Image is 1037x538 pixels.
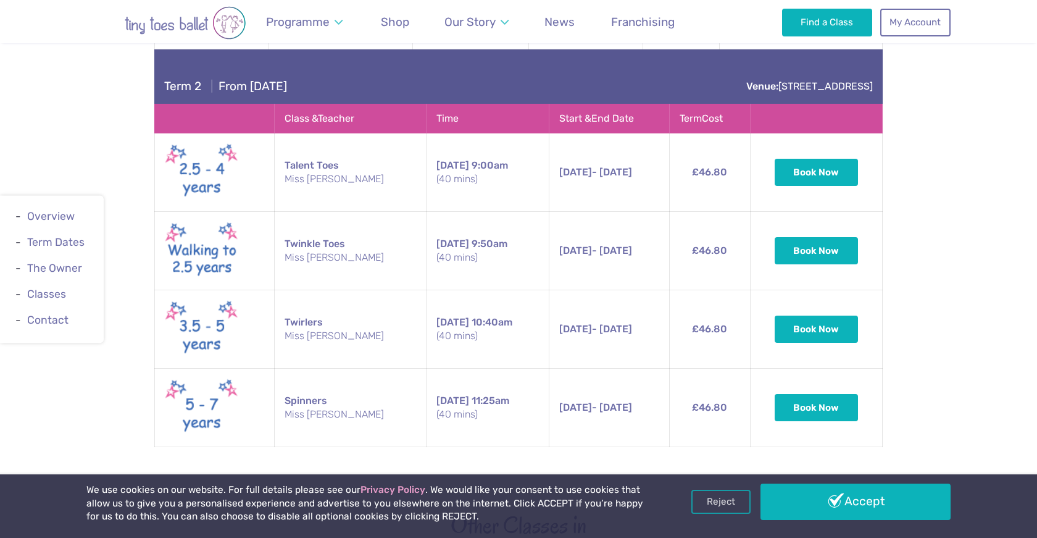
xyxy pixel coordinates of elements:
[275,369,427,447] td: Spinners
[559,166,632,178] span: - [DATE]
[670,212,751,290] td: £46.80
[746,80,778,92] strong: Venue:
[266,15,330,29] span: Programme
[539,7,581,36] a: News
[165,141,239,204] img: Talent toes New (May 2025)
[27,210,75,222] a: Overview
[670,290,751,369] td: £46.80
[285,172,416,186] small: Miss [PERSON_NAME]
[436,395,469,406] span: [DATE]
[760,484,951,519] a: Accept
[782,9,873,36] a: Find a Class
[427,369,549,447] td: 11:25am
[436,408,538,421] small: (40 mins)
[549,104,669,133] th: Start & End Date
[775,316,859,343] button: Book Now
[559,245,592,256] span: [DATE]
[164,79,287,94] h4: From [DATE]
[559,323,592,335] span: [DATE]
[275,290,427,369] td: Twirlers
[381,15,409,29] span: Shop
[360,484,425,495] a: Privacy Policy
[27,288,66,301] a: Classes
[285,408,416,421] small: Miss [PERSON_NAME]
[436,329,538,343] small: (40 mins)
[275,104,427,133] th: Class & Teacher
[775,237,859,264] button: Book Now
[165,298,239,361] img: Twirlers New (May 2025)
[436,238,469,250] span: [DATE]
[880,9,951,36] a: My Account
[427,133,549,212] td: 9:00am
[670,369,751,447] td: £46.80
[165,376,239,439] img: Spinners New (May 2025)
[165,219,239,282] img: Walking to Twinkle New (May 2025)
[611,15,675,29] span: Franchising
[775,159,859,186] button: Book Now
[559,245,632,256] span: - [DATE]
[436,159,469,171] span: [DATE]
[544,15,575,29] span: News
[375,7,415,36] a: Shop
[444,15,496,29] span: Our Story
[559,166,592,178] span: [DATE]
[86,484,648,524] p: We use cookies on our website. For full details please see our . We would like your consent to us...
[436,316,469,328] span: [DATE]
[275,133,427,212] td: Talent Toes
[285,251,416,264] small: Miss [PERSON_NAME]
[439,7,515,36] a: Our Story
[775,394,859,421] button: Book Now
[285,329,416,343] small: Miss [PERSON_NAME]
[427,104,549,133] th: Time
[260,7,348,36] a: Programme
[427,212,549,290] td: 9:50am
[670,104,751,133] th: Term Cost
[436,251,538,264] small: (40 mins)
[436,172,538,186] small: (40 mins)
[670,133,751,212] td: £46.80
[86,6,284,40] img: tiny toes ballet
[746,80,873,92] a: Venue:[STREET_ADDRESS]
[559,401,632,413] span: - [DATE]
[164,79,201,93] span: Term 2
[204,79,219,93] span: |
[559,401,592,413] span: [DATE]
[275,212,427,290] td: Twinkle Toes
[605,7,680,36] a: Franchising
[559,323,632,335] span: - [DATE]
[27,262,82,274] a: The Owner
[27,236,85,248] a: Term Dates
[27,314,69,327] a: Contact
[427,290,549,369] td: 10:40am
[691,490,751,513] a: Reject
